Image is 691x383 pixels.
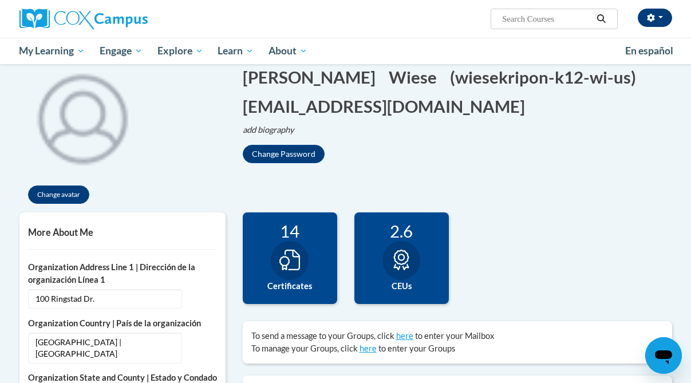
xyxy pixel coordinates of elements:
[210,38,261,64] a: Learn
[218,44,254,58] span: Learn
[638,9,672,27] button: Account Settings
[261,38,315,64] a: About
[12,38,93,64] a: My Learning
[360,343,377,353] a: here
[243,145,325,163] button: Change Password
[28,227,217,238] h5: More About Me
[363,221,440,241] div: 2.6
[251,343,358,353] span: To manage your Groups, click
[19,44,85,58] span: My Learning
[28,261,217,286] label: Organization Address Line 1 | Dirección de la organización Línea 1
[251,331,394,341] span: To send a message to your Groups, click
[243,65,383,89] button: Edit first name
[11,38,681,64] div: Main menu
[593,12,610,26] button: Search
[28,185,89,204] button: Change avatar
[415,331,494,341] span: to enter your Mailbox
[28,333,182,364] span: [GEOGRAPHIC_DATA] | [GEOGRAPHIC_DATA]
[251,221,329,241] div: 14
[378,343,455,353] span: to enter your Groups
[100,44,143,58] span: Engage
[251,280,329,293] label: Certificates
[243,94,532,118] button: Edit email address
[389,65,444,89] button: Edit last name
[618,39,681,63] a: En español
[363,280,440,293] label: CEUs
[19,54,145,180] div: Click to change the profile picture
[501,12,593,26] input: Search Courses
[92,38,150,64] a: Engage
[150,38,211,64] a: Explore
[28,317,217,330] label: Organization Country | País de la organización
[243,125,294,135] i: add biography
[19,54,145,180] img: profile avatar
[19,9,148,29] img: Cox Campus
[268,44,307,58] span: About
[243,124,303,136] button: Edit biography
[28,289,182,309] span: 100 Ringstad Dr.
[396,331,413,341] a: here
[450,65,643,89] button: Edit screen name
[157,44,203,58] span: Explore
[645,337,682,374] iframe: Button to launch messaging window
[625,45,673,57] span: En español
